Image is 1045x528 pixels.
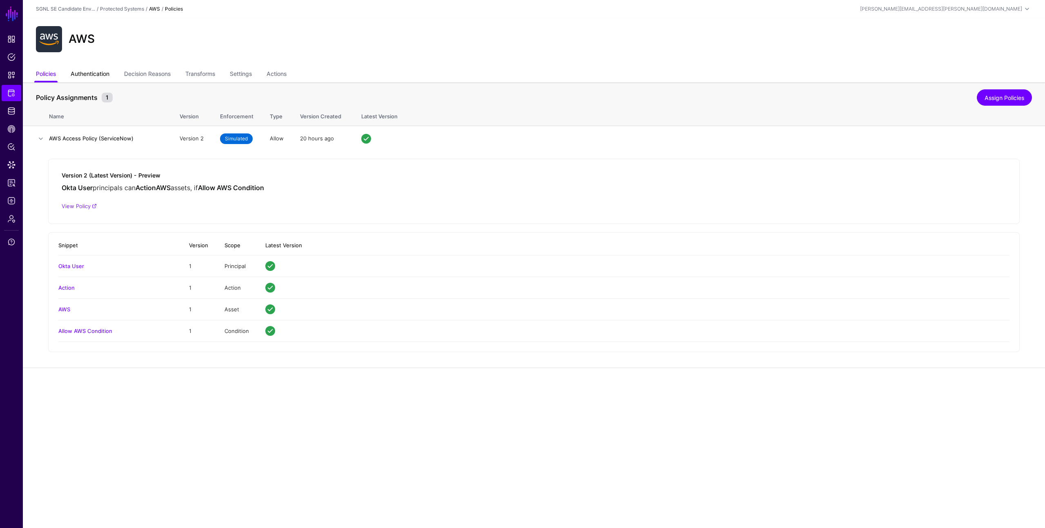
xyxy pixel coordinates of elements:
strong: Action [136,184,156,192]
th: Type [262,104,292,126]
a: Policies [36,67,56,82]
th: Name [49,104,171,126]
a: Allow AWS Condition [58,328,112,334]
span: Data Lens [7,161,16,169]
td: 1 [181,277,216,299]
a: Transforms [185,67,215,82]
span: Policies [7,53,16,61]
th: Version [171,104,212,126]
a: Policies [2,49,21,65]
td: Principal [216,255,257,277]
span: Logs [7,197,16,205]
a: CAEP Hub [2,121,21,137]
a: Identity Data Fabric [2,103,21,119]
div: [PERSON_NAME][EMAIL_ADDRESS][PERSON_NAME][DOMAIN_NAME] [860,5,1022,13]
th: Version Created [292,104,353,126]
a: Policy Lens [2,139,21,155]
td: Version 2 [171,126,212,151]
span: Support [7,238,16,246]
span: CAEP Hub [7,125,16,133]
h5: Version 2 (Latest Version) - Preview [62,172,1006,179]
th: Latest Version [257,236,1009,255]
strong: AWS [149,6,160,12]
a: Dashboard [2,31,21,47]
a: Okta User [58,263,84,269]
strong: Okta User [62,184,93,192]
a: Authentication [71,67,109,82]
a: Access Reporting [2,175,21,191]
a: Action [58,284,75,291]
span: Snippets [7,71,16,79]
span: Access Reporting [7,179,16,187]
div: / [95,5,100,13]
span: , if [190,184,198,192]
a: SGNL [5,5,19,23]
a: Assign Policies [977,89,1032,106]
span: 20 hours ago [300,135,334,142]
small: 1 [102,93,113,102]
a: View Policy [62,203,97,209]
td: 1 [181,320,216,342]
a: Admin [2,211,21,227]
div: / [160,5,165,13]
span: Identity Data Fabric [7,107,16,115]
a: Logs [2,193,21,209]
span: Admin [7,215,16,223]
a: Settings [230,67,252,82]
strong: Allow AWS Condition [198,184,264,192]
a: Protected Systems [100,6,144,12]
div: / [144,5,149,13]
h2: AWS [69,32,95,46]
span: Policy Lens [7,143,16,151]
strong: Policies [165,6,183,12]
a: SGNL SE Candidate Env... [36,6,95,12]
td: Asset [216,299,257,320]
a: Protected Systems [2,85,21,101]
td: Action [216,277,257,299]
a: Snippets [2,67,21,83]
span: principals can [93,184,136,192]
th: Latest Version [353,104,1045,126]
span: Policy Assignments [34,93,100,102]
a: Actions [267,67,287,82]
h4: AWS Access Policy (ServiceNow) [49,135,163,142]
td: Allow [262,126,292,151]
td: Condition [216,320,257,342]
img: svg+xml;base64,PHN2ZyB3aWR0aD0iNjQiIGhlaWdodD0iNjQiIHZpZXdCb3g9IjAgMCA2NCA2NCIgZmlsbD0ibm9uZSIgeG... [36,26,62,52]
th: Scope [216,236,257,255]
a: AWS [58,306,70,313]
span: Protected Systems [7,89,16,97]
span: Simulated [220,133,253,144]
td: 1 [181,255,216,277]
strong: AWS [156,184,171,192]
th: Version [181,236,216,255]
span: assets [171,184,190,192]
span: Dashboard [7,35,16,43]
td: 1 [181,299,216,320]
th: Enforcement [212,104,262,126]
a: Data Lens [2,157,21,173]
a: Decision Reasons [124,67,171,82]
th: Snippet [58,236,181,255]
